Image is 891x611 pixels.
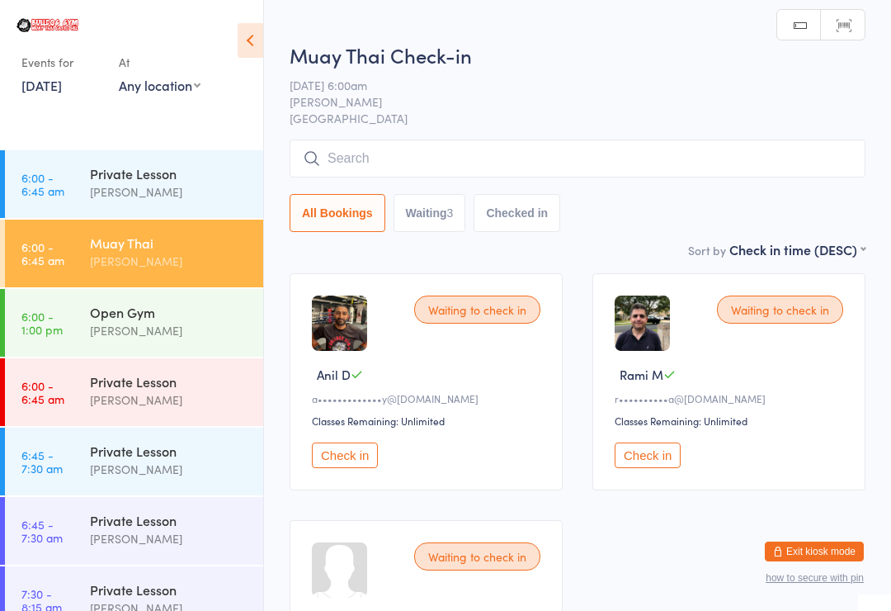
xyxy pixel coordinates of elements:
[312,414,545,428] div: Classes Remaining: Unlimited
[5,289,263,357] a: 6:00 -1:00 pmOpen Gym[PERSON_NAME]
[5,220,263,287] a: 6:00 -6:45 amMuay Thai[PERSON_NAME]
[21,379,64,405] time: 6:00 - 6:45 am
[119,49,200,76] div: At
[615,296,670,351] img: image1737587588.png
[90,391,249,410] div: [PERSON_NAME]
[394,194,466,232] button: Waiting3
[90,303,249,321] div: Open Gym
[21,240,64,267] time: 6:00 - 6:45 am
[119,76,200,94] div: Any location
[290,194,385,232] button: All Bookings
[5,428,263,495] a: 6:45 -7:30 amPrivate Lesson[PERSON_NAME]
[90,164,249,182] div: Private Lesson
[90,580,249,599] div: Private Lesson
[765,542,864,561] button: Exit kiosk mode
[290,93,840,110] span: [PERSON_NAME]
[21,76,62,94] a: [DATE]
[688,242,726,258] label: Sort by
[90,372,249,391] div: Private Lesson
[312,443,378,468] button: Check in
[90,321,249,340] div: [PERSON_NAME]
[312,391,545,405] div: a•••••••••••••y@[DOMAIN_NAME]
[620,366,663,383] span: Rami M
[21,518,63,544] time: 6:45 - 7:30 am
[21,310,63,336] time: 6:00 - 1:00 pm
[21,448,63,475] time: 6:45 - 7:30 am
[615,443,681,468] button: Check in
[317,366,351,383] span: Anil D
[290,110,865,126] span: [GEOGRAPHIC_DATA]
[414,296,540,324] div: Waiting to check in
[90,460,249,479] div: [PERSON_NAME]
[90,442,249,460] div: Private Lesson
[290,77,840,93] span: [DATE] 6:00am
[290,140,865,178] input: Search
[312,296,367,351] img: image1737683932.png
[414,542,540,571] div: Waiting to check in
[5,497,263,565] a: 6:45 -7:30 amPrivate Lesson[PERSON_NAME]
[447,206,454,220] div: 3
[717,296,843,324] div: Waiting to check in
[615,391,848,405] div: r••••••••••a@[DOMAIN_NAME]
[5,358,263,426] a: 6:00 -6:45 amPrivate Lesson[PERSON_NAME]
[21,49,102,76] div: Events for
[90,182,249,201] div: [PERSON_NAME]
[90,234,249,252] div: Muay Thai
[615,414,848,428] div: Classes Remaining: Unlimited
[474,194,560,232] button: Checked in
[90,511,249,529] div: Private Lesson
[766,572,864,584] button: how to secure with pin
[290,41,865,69] h2: Muay Thai Check-in
[729,240,865,258] div: Check in time (DESC)
[90,529,249,548] div: [PERSON_NAME]
[16,18,78,32] img: Bulldog Gym Castle Hill Pty Ltd
[5,150,263,218] a: 6:00 -6:45 amPrivate Lesson[PERSON_NAME]
[90,252,249,271] div: [PERSON_NAME]
[21,171,64,197] time: 6:00 - 6:45 am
